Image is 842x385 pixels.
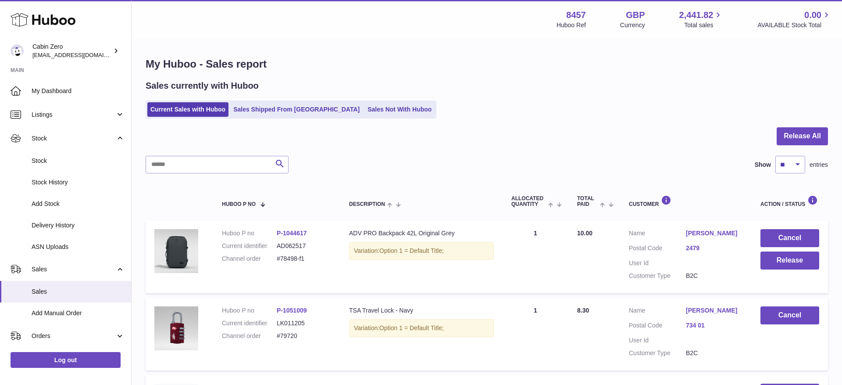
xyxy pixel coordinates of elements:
[32,200,125,208] span: Add Stock
[629,244,686,255] dt: Postal Code
[222,242,277,250] dt: Current identifier
[32,43,111,59] div: Cabin Zero
[32,288,125,296] span: Sales
[11,44,24,58] img: huboo@cabinzero.com
[511,196,546,207] span: ALLOCATED Quantity
[760,195,819,207] div: Action / Status
[277,332,332,340] dd: #79720
[32,243,125,251] span: ASN Uploads
[629,195,743,207] div: Customer
[349,229,494,237] div: ADV PRO Backpack 42L Original Grey
[686,321,743,330] a: 734 01
[32,134,115,143] span: Stock
[755,161,771,169] label: Show
[349,242,494,260] div: Variation:
[32,221,125,230] span: Delivery History
[349,319,494,337] div: Variation:
[626,9,645,21] strong: GBP
[686,272,743,280] dd: B2C
[629,229,686,240] dt: Name
[146,57,828,71] h1: My Huboo - Sales report
[277,307,307,314] a: P-1051009
[757,21,831,29] span: AVAILABLE Stock Total
[222,306,277,315] dt: Huboo P no
[760,252,819,270] button: Release
[277,319,332,327] dd: LK011205
[379,324,444,331] span: Option 1 = Default Title;
[32,332,115,340] span: Orders
[222,319,277,327] dt: Current identifier
[222,332,277,340] dt: Channel order
[679,9,714,21] span: 2,441.82
[230,102,363,117] a: Sales Shipped From [GEOGRAPHIC_DATA]
[32,178,125,187] span: Stock History
[154,306,198,350] img: MIAMI_MAGENTA0001_2b5a4f18-ed4a-44d0-b5e7-85500d894d6d.webp
[503,298,568,371] td: 1
[804,9,821,21] span: 0.00
[629,306,686,317] dt: Name
[503,220,568,293] td: 1
[277,230,307,237] a: P-1044617
[629,321,686,332] dt: Postal Code
[146,80,259,92] h2: Sales currently with Huboo
[222,201,256,207] span: Huboo P no
[277,242,332,250] dd: AD062517
[629,259,686,267] dt: User Id
[154,229,198,273] img: 84571750155091.jpg
[32,309,125,317] span: Add Manual Order
[629,349,686,357] dt: Customer Type
[577,230,592,237] span: 10.00
[686,244,743,252] a: 2479
[222,255,277,263] dt: Channel order
[686,306,743,315] a: [PERSON_NAME]
[810,161,828,169] span: entries
[577,307,589,314] span: 8.30
[364,102,435,117] a: Sales Not With Huboo
[349,306,494,315] div: TSA Travel Lock - Navy
[679,9,724,29] a: 2,441.82 Total sales
[629,336,686,345] dt: User Id
[557,21,586,29] div: Huboo Ref
[577,196,598,207] span: Total paid
[684,21,723,29] span: Total sales
[686,349,743,357] dd: B2C
[32,265,115,273] span: Sales
[760,306,819,324] button: Cancel
[277,255,332,263] dd: #78498-f1
[147,102,228,117] a: Current Sales with Huboo
[32,111,115,119] span: Listings
[32,87,125,95] span: My Dashboard
[629,272,686,280] dt: Customer Type
[222,229,277,237] dt: Huboo P no
[32,51,129,58] span: [EMAIL_ADDRESS][DOMAIN_NAME]
[11,352,121,368] a: Log out
[349,201,385,207] span: Description
[379,247,444,254] span: Option 1 = Default Title;
[566,9,586,21] strong: 8457
[757,9,831,29] a: 0.00 AVAILABLE Stock Total
[686,229,743,237] a: [PERSON_NAME]
[777,127,828,145] button: Release All
[32,157,125,165] span: Stock
[620,21,645,29] div: Currency
[760,229,819,247] button: Cancel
